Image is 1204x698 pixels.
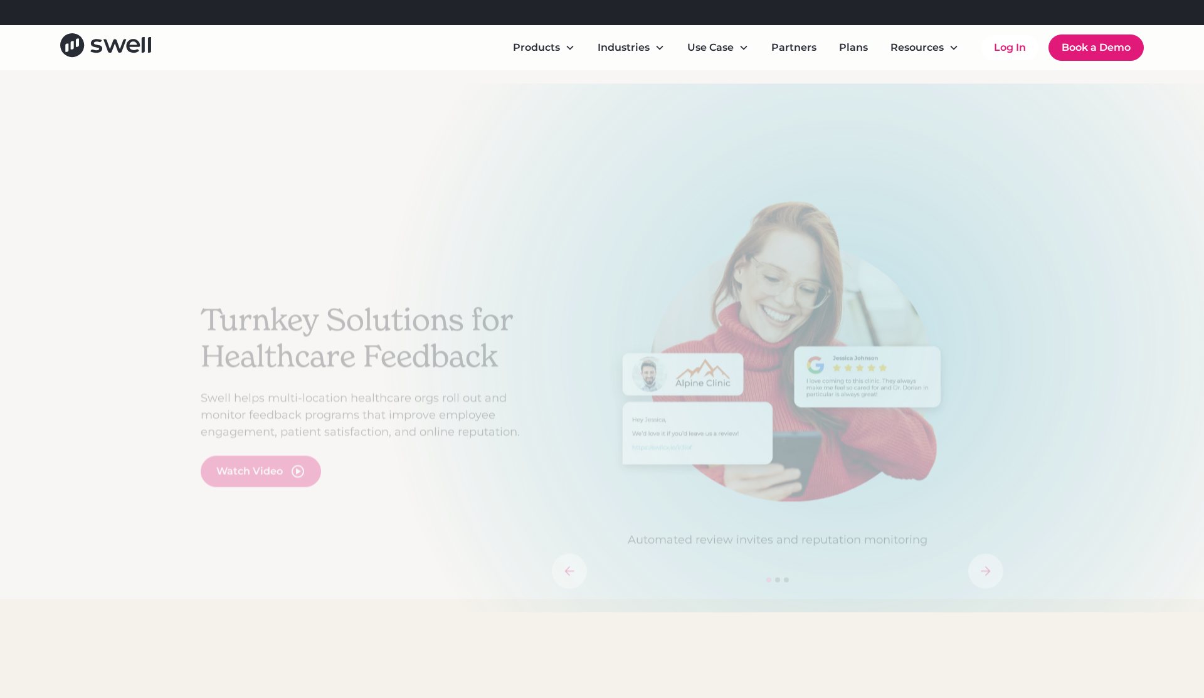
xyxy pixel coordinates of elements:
div: 1 of 3 [552,201,1003,549]
div: carousel [552,201,1003,589]
div: Use Case [687,40,734,55]
div: previous slide [552,554,587,589]
div: Show slide 2 of 3 [775,578,780,583]
p: Swell helps multi-location healthcare orgs roll out and monitor feedback programs that improve em... [201,389,539,440]
a: open lightbox [201,455,321,487]
div: Products [513,40,560,55]
a: Partners [761,35,826,60]
a: home [60,33,151,61]
div: Use Case [677,35,759,60]
div: Show slide 1 of 3 [766,578,771,583]
a: Plans [829,35,878,60]
div: next slide [968,554,1003,589]
a: Log In [981,35,1038,60]
a: Book a Demo [1048,34,1144,61]
div: Products [503,35,585,60]
div: Industries [588,35,675,60]
p: Automated review invites and reputation monitoring [552,532,1003,549]
div: Show slide 3 of 3 [784,578,789,583]
div: Watch Video [216,463,283,479]
div: Resources [890,40,944,55]
div: Resources [880,35,969,60]
h2: Turnkey Solutions for Healthcare Feedback [201,302,539,374]
div: Industries [598,40,650,55]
